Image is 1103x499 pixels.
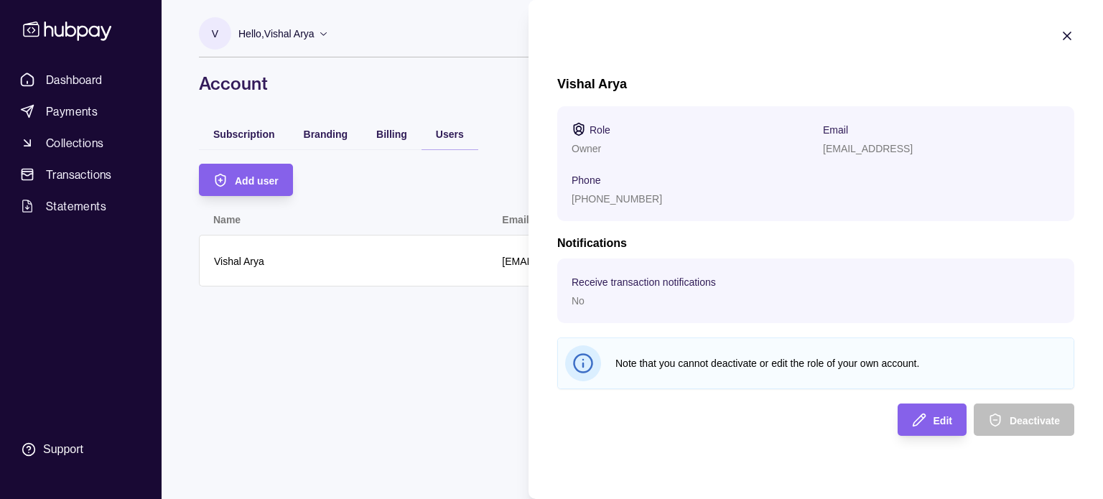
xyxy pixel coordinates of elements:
[572,295,585,307] p: No
[557,235,1074,251] h2: Notifications
[557,76,1074,92] h1: Vishal Arya
[590,124,610,136] p: Role
[1010,415,1060,426] span: Deactivate
[572,276,716,288] p: Receive transaction notifications
[823,124,848,136] p: Email
[572,174,600,186] p: Phone
[615,355,1066,371] p: Note that you cannot deactivate or edit the role of your own account.
[974,404,1074,436] button: Deactivate
[572,193,662,205] p: [PHONE_NUMBER]
[823,143,913,154] p: [EMAIL_ADDRESS]
[934,415,952,426] span: Edit
[898,404,967,436] button: Edit
[572,143,601,154] p: Owner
